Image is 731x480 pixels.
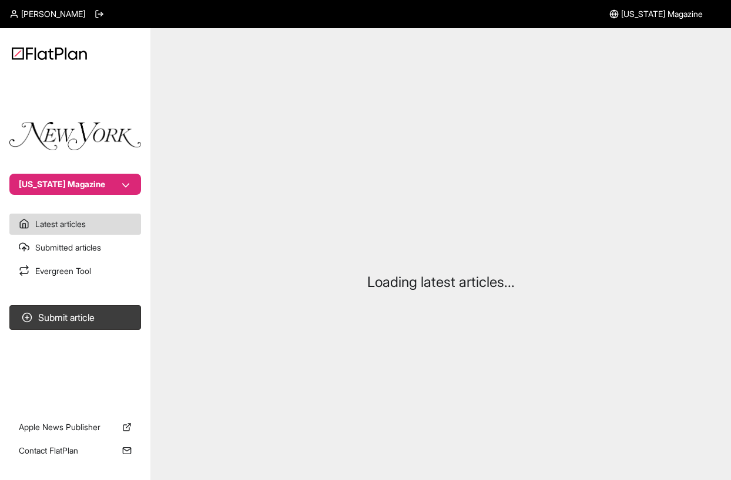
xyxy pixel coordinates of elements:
a: Evergreen Tool [9,261,141,282]
button: [US_STATE] Magazine [9,174,141,195]
a: Submitted articles [9,237,141,258]
a: Apple News Publisher [9,417,141,438]
a: Latest articles [9,214,141,235]
p: Loading latest articles... [367,273,515,292]
span: [PERSON_NAME] [21,8,85,20]
img: Publication Logo [9,122,141,150]
span: [US_STATE] Magazine [621,8,703,20]
a: Contact FlatPlan [9,440,141,461]
a: [PERSON_NAME] [9,8,85,20]
button: Submit article [9,305,141,330]
img: Logo [12,47,87,60]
